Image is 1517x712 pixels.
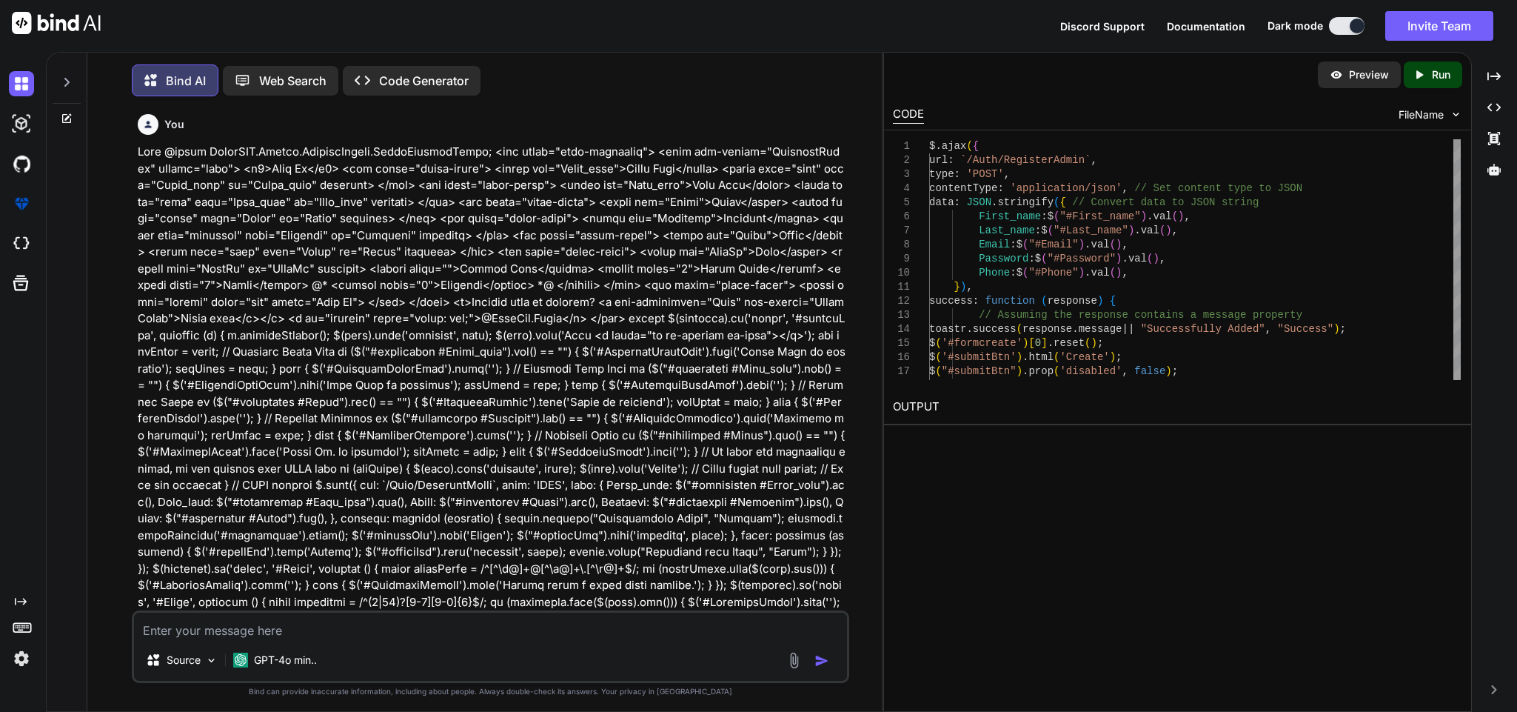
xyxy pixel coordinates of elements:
[1017,351,1022,363] span: )
[966,168,1003,180] span: 'POST'
[1159,253,1165,264] span: ,
[1079,267,1085,279] span: )
[942,337,1022,349] span: '#formcreate'
[960,281,966,293] span: )
[954,196,960,208] span: :
[1022,351,1028,363] span: .
[1022,267,1028,279] span: (
[1167,20,1245,33] span: Documentation
[1122,365,1128,377] span: ,
[1060,210,1141,222] span: "#First_name"
[1278,323,1334,335] span: "Success"
[1085,239,1091,250] span: .
[1085,337,1091,349] span: (
[1029,267,1079,279] span: "#Phone"
[1029,365,1054,377] span: prop
[893,308,910,322] div: 13
[1048,295,1097,307] span: response
[893,336,910,350] div: 15
[1091,154,1097,166] span: ,
[1060,365,1122,377] span: 'disabled'
[167,653,201,668] p: Source
[991,196,997,208] span: .
[12,12,101,34] img: Bind AI
[1035,224,1041,236] span: :
[1091,239,1110,250] span: val
[893,210,910,224] div: 6
[954,281,960,293] span: }
[1097,337,1103,349] span: ;
[1028,253,1034,264] span: :
[1128,224,1134,236] span: )
[1085,267,1091,279] span: .
[948,154,954,166] span: :
[893,266,910,280] div: 10
[973,295,979,307] span: :
[1116,351,1122,363] span: ;
[1048,224,1054,236] span: (
[1128,253,1147,264] span: val
[1159,224,1165,236] span: (
[1110,267,1116,279] span: (
[1041,337,1047,349] span: ]
[1097,295,1103,307] span: )
[1054,210,1059,222] span: (
[9,71,34,96] img: darkChat
[1122,253,1128,264] span: .
[1010,267,1016,279] span: :
[973,323,1017,335] span: success
[929,351,935,363] span: $
[1041,295,1047,307] span: (
[1172,210,1178,222] span: (
[1054,224,1128,236] span: "#Last_name"
[1122,182,1128,194] span: ,
[979,309,1290,321] span: // Assuming the response contains a message proper
[893,167,910,182] div: 3
[893,224,910,238] div: 7
[1153,253,1159,264] span: )
[960,379,966,391] span: ,
[1147,210,1153,222] span: .
[205,654,218,667] img: Pick Models
[1017,267,1022,279] span: $
[893,196,910,210] div: 5
[132,686,848,697] p: Bind can provide inaccurate information, including about people. Always double-check its answers....
[233,653,248,668] img: GPT-4o mini
[1165,365,1171,377] span: )
[1004,168,1010,180] span: ,
[929,168,954,180] span: type
[1185,210,1191,222] span: ,
[1054,196,1059,208] span: (
[1385,11,1493,41] button: Invite Team
[893,365,910,379] div: 17
[893,139,910,153] div: 1
[1010,239,1016,250] span: :
[979,239,1010,250] span: Email
[1340,323,1346,335] span: ;
[1091,267,1110,279] span: val
[1122,323,1135,335] span: ||
[893,322,910,336] div: 14
[1072,323,1078,335] span: .
[1172,224,1178,236] span: ,
[1041,253,1047,264] span: (
[942,351,1017,363] span: '#submitBtn'
[960,154,1091,166] span: `/Auth/RegisterAdmin`
[893,280,910,294] div: 11
[1054,351,1059,363] span: (
[1060,196,1066,208] span: {
[1134,224,1140,236] span: .
[954,168,960,180] span: :
[9,646,34,671] img: settings
[966,323,972,335] span: .
[1079,239,1085,250] span: )
[929,365,935,377] span: $
[1029,239,1079,250] span: "#Email"
[893,106,924,124] div: CODE
[1450,108,1462,121] img: chevron down
[929,323,966,335] span: toastr
[1432,67,1450,82] p: Run
[893,153,910,167] div: 2
[893,182,910,196] div: 4
[929,140,935,152] span: $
